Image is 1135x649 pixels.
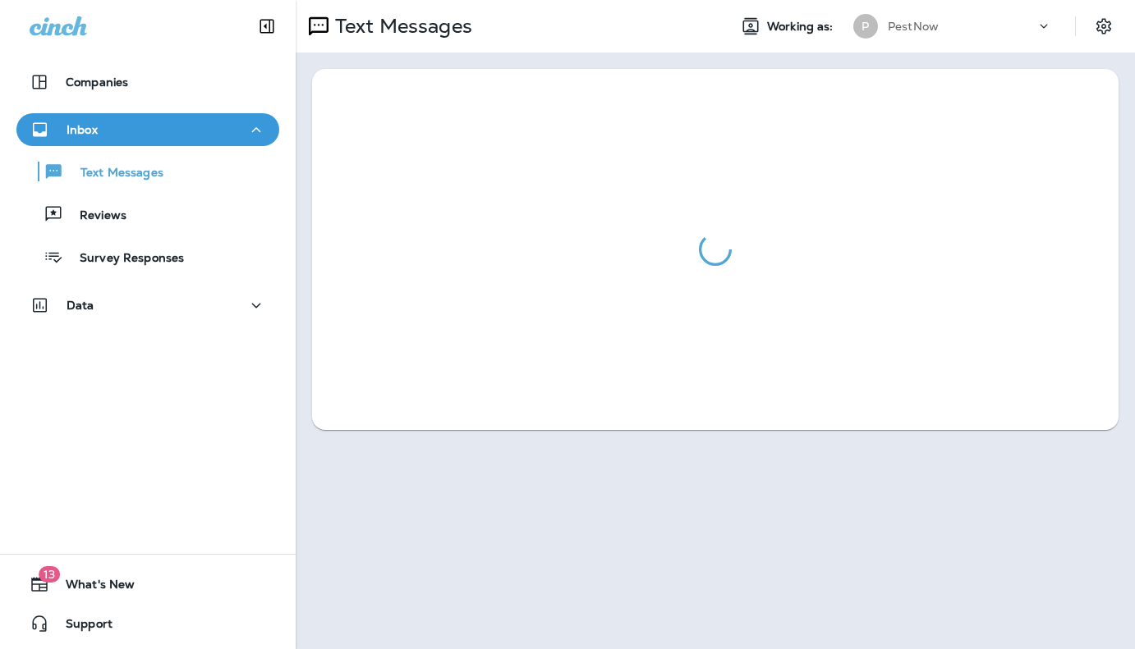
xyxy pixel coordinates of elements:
[853,14,878,39] div: P
[63,208,126,224] p: Reviews
[329,14,472,39] p: Text Messages
[16,568,279,601] button: 13What's New
[16,66,279,98] button: Companies
[49,617,113,637] span: Support
[16,289,279,322] button: Data
[49,578,135,597] span: What's New
[244,10,290,43] button: Collapse Sidebar
[888,20,939,33] p: PestNow
[66,75,128,89] p: Companies
[63,251,184,267] p: Survey Responses
[67,299,94,312] p: Data
[16,154,279,189] button: Text Messages
[1089,11,1119,41] button: Settings
[767,20,837,34] span: Working as:
[67,123,98,136] p: Inbox
[64,166,163,181] p: Text Messages
[16,607,279,640] button: Support
[16,240,279,274] button: Survey Responses
[16,113,279,146] button: Inbox
[16,197,279,231] button: Reviews
[39,566,60,583] span: 13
